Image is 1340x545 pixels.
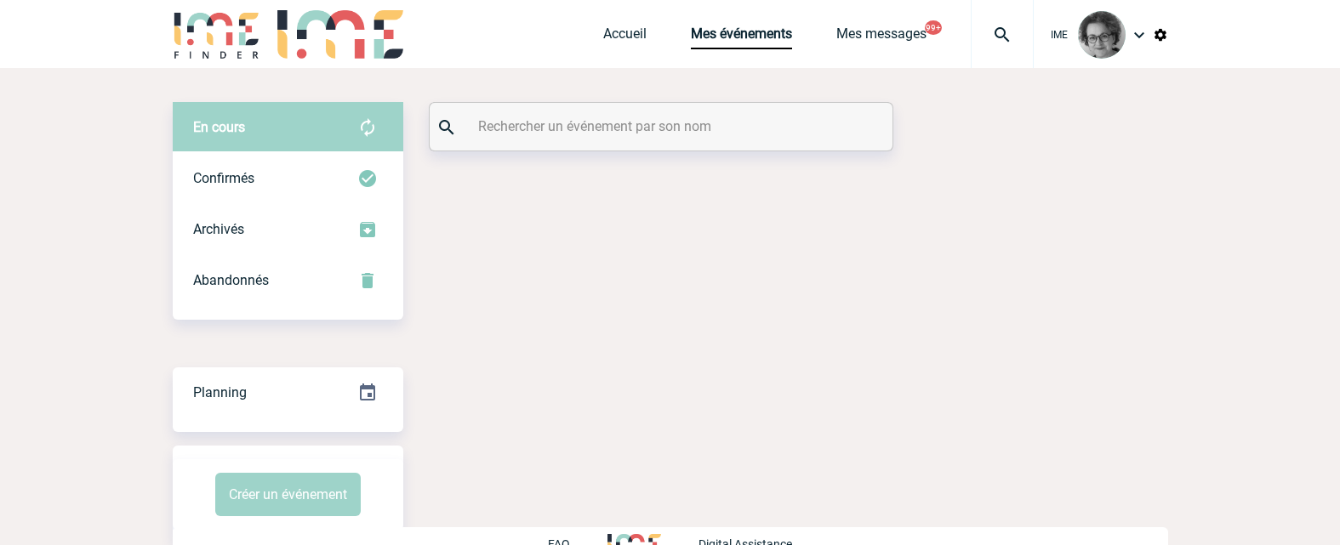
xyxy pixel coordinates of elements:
a: Accueil [603,26,647,49]
span: En cours [193,119,245,135]
button: Créer un événement [215,473,361,516]
span: IME [1051,29,1068,41]
div: Retrouvez ici tous les événements que vous avez décidé d'archiver [173,204,403,255]
span: Planning [193,384,247,400]
span: Confirmés [193,170,254,186]
a: Planning [173,366,403,417]
a: Mes messages [836,26,927,49]
div: Retrouvez ici tous vos événements annulés [173,255,403,306]
input: Rechercher un événement par son nom [474,114,852,139]
img: IME-Finder [173,10,261,59]
div: Retrouvez ici tous vos événements organisés par date et état d'avancement [173,367,403,418]
button: 99+ [925,20,942,35]
a: Mes événements [691,26,792,49]
span: Abandonnés [193,272,269,288]
img: 101028-0.jpg [1078,11,1126,59]
div: Retrouvez ici tous vos évènements avant confirmation [173,102,403,153]
span: Archivés [193,221,244,237]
